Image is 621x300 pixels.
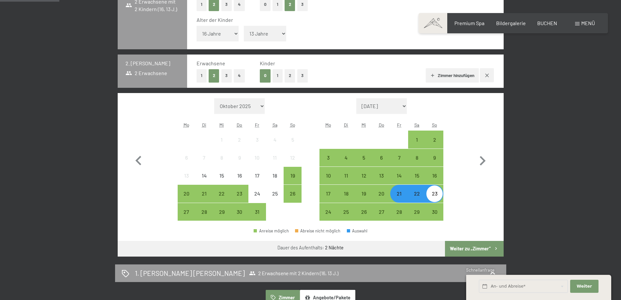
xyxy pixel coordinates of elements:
[408,167,426,184] div: Anreise möglich
[234,69,245,83] button: 4
[391,155,407,171] div: 7
[373,167,390,184] div: Thu Nov 13 2025
[178,191,195,207] div: 20
[284,167,301,184] div: Anreise möglich
[355,185,373,202] div: Anreise möglich
[260,60,275,66] span: Kinder
[248,149,266,166] div: Anreise nicht möglich
[426,185,443,202] div: Sun Nov 23 2025
[355,185,373,202] div: Wed Nov 19 2025
[409,173,425,189] div: 15
[320,173,336,189] div: 10
[337,185,355,202] div: Tue Nov 18 2025
[266,131,284,148] div: Anreise nicht möglich
[379,122,384,128] abbr: Donnerstag
[409,155,425,171] div: 8
[390,185,408,202] div: Anreise möglich
[267,137,283,153] div: 4
[391,209,407,226] div: 28
[432,122,437,128] abbr: Sonntag
[373,167,390,184] div: Anreise möglich
[213,131,230,148] div: Anreise nicht möglich
[408,149,426,166] div: Sat Nov 08 2025
[320,191,336,207] div: 17
[426,203,443,221] div: Sun Nov 30 2025
[373,185,390,202] div: Thu Nov 20 2025
[338,191,354,207] div: 18
[426,185,443,202] div: Anreise möglich
[231,209,248,226] div: 30
[213,185,230,202] div: Wed Oct 22 2025
[249,209,265,226] div: 31
[178,185,195,202] div: Mon Oct 20 2025
[325,245,344,250] b: 2 Nächte
[213,167,230,184] div: Anreise nicht möglich
[221,69,232,83] button: 3
[195,203,213,221] div: Anreise möglich
[290,122,295,128] abbr: Sonntag
[277,245,344,251] div: Dauer des Aufenthalts:
[195,167,213,184] div: Tue Oct 14 2025
[284,131,301,148] div: Sun Oct 05 2025
[248,167,266,184] div: Fri Oct 17 2025
[213,131,230,148] div: Wed Oct 01 2025
[426,203,443,221] div: Anreise möglich
[496,20,526,26] span: Bildergalerie
[426,167,443,184] div: Sun Nov 16 2025
[248,131,266,148] div: Anreise nicht möglich
[195,149,213,166] div: Anreise nicht möglich
[237,122,242,128] abbr: Donnerstag
[248,167,266,184] div: Anreise nicht möglich
[373,149,390,166] div: Anreise möglich
[391,191,407,207] div: 21
[319,149,337,166] div: Mon Nov 03 2025
[178,173,195,189] div: 13
[284,191,301,207] div: 26
[426,149,443,166] div: Sun Nov 09 2025
[178,149,195,166] div: Anreise nicht möglich
[408,131,426,148] div: Sat Nov 01 2025
[295,229,341,233] div: Abreise nicht möglich
[408,203,426,221] div: Sat Nov 29 2025
[338,173,354,189] div: 11
[231,167,248,184] div: Thu Oct 16 2025
[195,167,213,184] div: Anreise nicht möglich
[373,209,390,226] div: 27
[267,191,283,207] div: 25
[284,149,301,166] div: Anreise nicht möglich
[231,155,248,171] div: 9
[409,191,425,207] div: 22
[285,69,295,83] button: 2
[445,241,503,257] button: Weiter zu „Zimmer“
[266,185,284,202] div: Sat Oct 25 2025
[426,191,443,207] div: 23
[273,122,277,128] abbr: Samstag
[231,191,248,207] div: 23
[231,137,248,153] div: 2
[570,280,598,293] button: Weiter
[255,122,259,128] abbr: Freitag
[390,203,408,221] div: Fri Nov 28 2025
[390,167,408,184] div: Fri Nov 14 2025
[196,155,212,171] div: 7
[231,149,248,166] div: Anreise nicht möglich
[426,209,443,226] div: 30
[213,149,230,166] div: Anreise nicht möglich
[284,155,301,171] div: 12
[248,149,266,166] div: Fri Oct 10 2025
[319,149,337,166] div: Anreise möglich
[209,69,219,83] button: 2
[178,155,195,171] div: 6
[231,149,248,166] div: Thu Oct 09 2025
[408,167,426,184] div: Sat Nov 15 2025
[426,137,443,153] div: 2
[249,191,265,207] div: 24
[249,137,265,153] div: 3
[231,185,248,202] div: Anreise möglich
[284,173,301,189] div: 19
[408,185,426,202] div: Sat Nov 22 2025
[355,203,373,221] div: Anreise möglich
[195,203,213,221] div: Tue Oct 28 2025
[338,209,354,226] div: 25
[184,122,189,128] abbr: Montag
